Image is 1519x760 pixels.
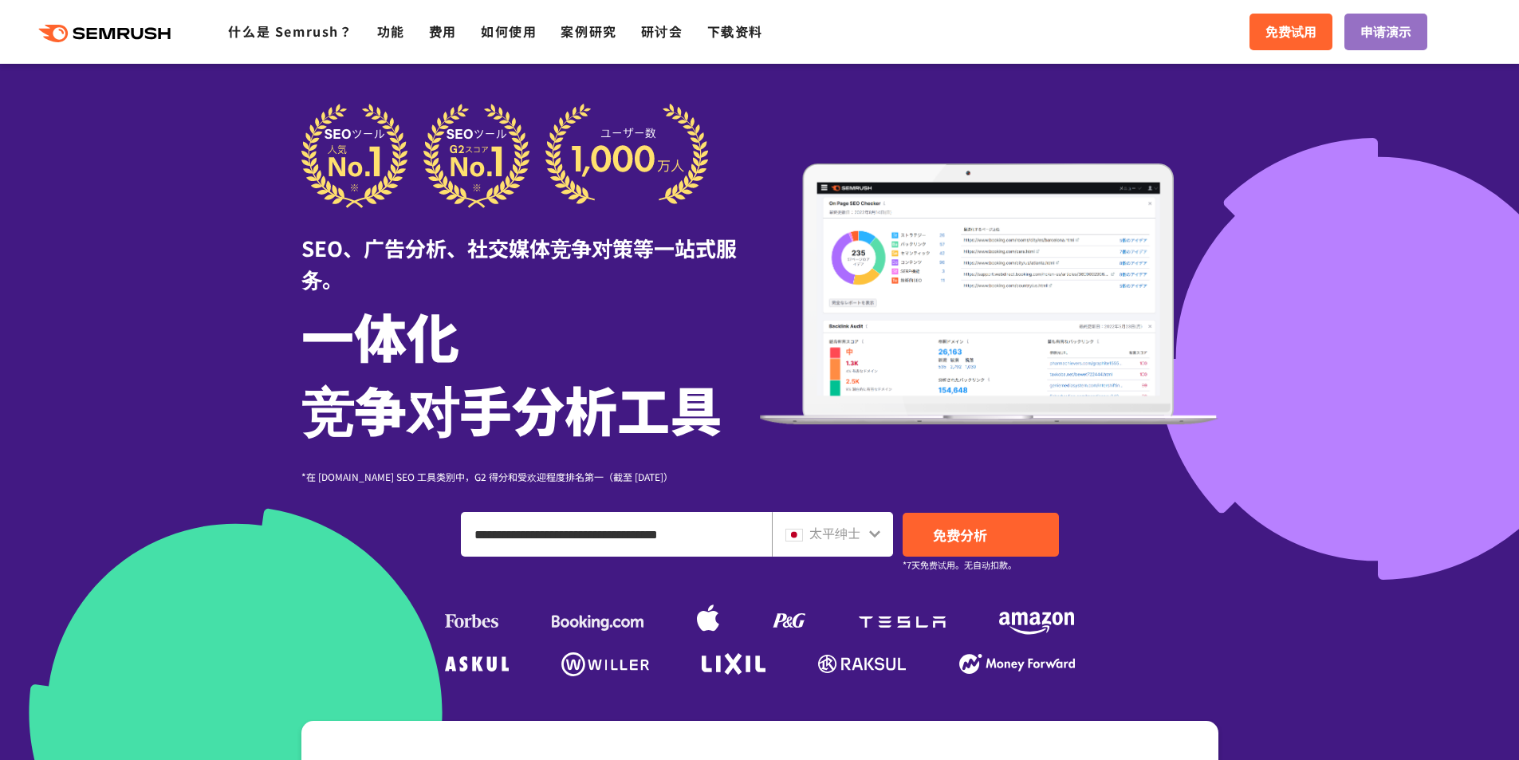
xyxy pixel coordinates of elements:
font: *7天免费试用。无自动扣款。 [903,558,1017,571]
a: 申请演示 [1344,14,1427,50]
font: 竞争对手分析工具 [301,370,722,447]
font: 太平绅士 [809,523,860,542]
font: 免费试用 [1265,22,1316,41]
font: *在 [DOMAIN_NAME] SEO 工具类别中，G2 得分和受欢迎程度排名第一（截至 [DATE]） [301,470,673,483]
font: 一体化 [301,297,459,373]
a: 下载资料 [707,22,763,41]
a: 费用 [429,22,457,41]
font: 免费分析 [933,525,987,545]
font: SEO、广告分析、社交媒体竞争对策等一站式服务。 [301,233,737,293]
a: 免费试用 [1249,14,1332,50]
input: 输入域名、关键字或 URL [462,513,771,556]
a: 什么是 Semrush？ [228,22,352,41]
a: 案例研究 [561,22,616,41]
a: 免费分析 [903,513,1059,557]
a: 如何使用 [481,22,537,41]
a: 功能 [377,22,405,41]
font: 申请演示 [1360,22,1411,41]
a: 研讨会 [641,22,683,41]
